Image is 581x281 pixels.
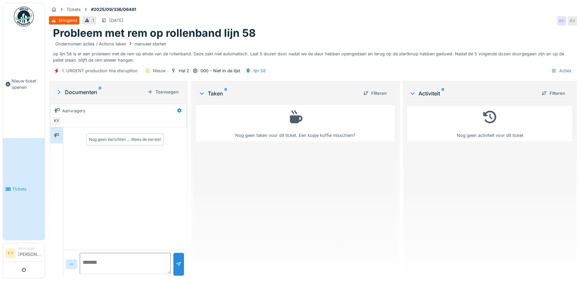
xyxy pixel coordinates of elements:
[409,89,536,97] div: Activiteit
[3,30,45,138] a: Nieuw ticket openen
[99,88,102,96] sup: 0
[153,68,165,74] div: Nieuw
[92,17,94,24] div: 1
[557,16,566,26] div: KV
[199,89,358,97] div: Taken
[109,17,123,24] div: [DATE]
[62,108,85,114] div: Aanvragers
[56,88,145,96] div: Documenten
[14,7,34,27] img: Badge_color-CXgf-gQk.svg
[201,68,240,74] div: 000 - Niet in de lijst
[441,89,444,97] sup: 0
[18,246,42,260] li: [PERSON_NAME]
[12,186,42,192] span: Tickets
[200,108,391,139] div: Nog geen taken voor dit ticket. Een kopje koffie misschien?
[145,87,181,96] div: Toevoegen
[18,246,42,251] div: Aanvrager
[53,27,256,39] h1: Probleem met rem op rollenband lijn 58
[6,246,42,262] a: KV Aanvrager[PERSON_NAME]
[253,68,266,74] div: lijn 58
[411,108,569,139] div: Nog geen activiteit voor dit ticket
[52,116,61,126] div: KV
[59,17,77,24] div: Dringend
[88,6,139,13] strong: #2025/09/336/06481
[53,40,573,64] div: op lijn 58 is er een probleem met de rem op einde van de rollenband. Deze zakt niet automatisch. ...
[224,89,227,97] sup: 0
[89,137,161,142] div: Nog geen berichten … Wees de eerste!
[3,138,45,240] a: Tickets
[361,89,389,98] div: Filteren
[6,248,16,258] li: KV
[548,66,574,76] div: Acties
[539,89,568,98] div: Filteren
[67,6,81,13] div: Tickets
[568,16,577,26] div: KV
[62,68,138,74] div: 1. URGENT production line disruption
[12,78,42,90] span: Nieuw ticket openen
[179,68,189,74] div: Hal 2
[55,41,166,47] div: Ondernomen acties / Actions taken manueel starten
